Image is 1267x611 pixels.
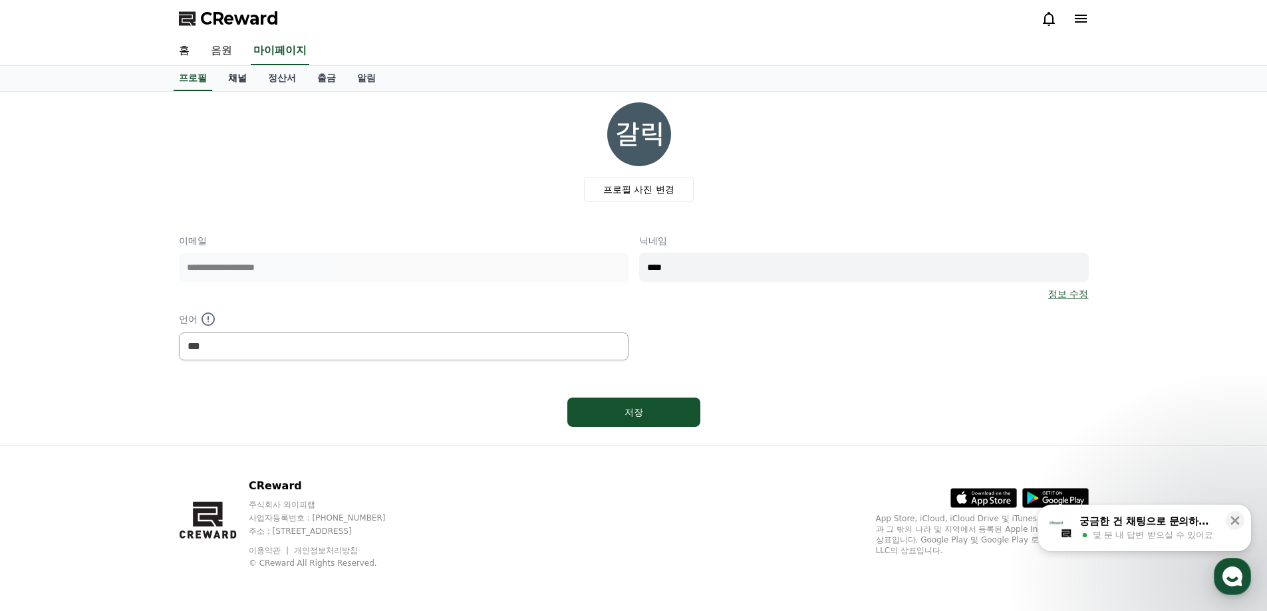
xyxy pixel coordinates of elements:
[168,37,200,65] a: 홈
[639,234,1089,247] p: 닉네임
[249,558,411,568] p: © CReward All Rights Reserved.
[179,311,629,327] p: 언어
[249,513,411,523] p: 사업자등록번호 : [PHONE_NUMBER]
[876,513,1089,556] p: App Store, iCloud, iCloud Drive 및 iTunes Store는 미국과 그 밖의 나라 및 지역에서 등록된 Apple Inc.의 서비스 상표입니다. Goo...
[88,422,172,455] a: 대화
[249,499,411,510] p: 주식회사 와이피랩
[249,546,291,555] a: 이용약관
[4,422,88,455] a: 홈
[206,441,221,452] span: 설정
[294,546,358,555] a: 개인정보처리방침
[607,102,671,166] img: profile_image
[179,8,279,29] a: CReward
[584,177,694,202] label: 프로필 사진 변경
[251,37,309,65] a: 마이페이지
[249,478,411,494] p: CReward
[42,441,50,452] span: 홈
[249,526,411,537] p: 주소 : [STREET_ADDRESS]
[347,66,386,91] a: 알림
[217,66,257,91] a: 채널
[307,66,347,91] a: 출금
[172,422,255,455] a: 설정
[179,234,629,247] p: 이메일
[200,37,243,65] a: 음원
[257,66,307,91] a: 정산서
[1048,287,1088,301] a: 정보 수정
[594,406,674,419] div: 저장
[122,442,138,453] span: 대화
[200,8,279,29] span: CReward
[174,66,212,91] a: 프로필
[567,398,700,427] button: 저장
